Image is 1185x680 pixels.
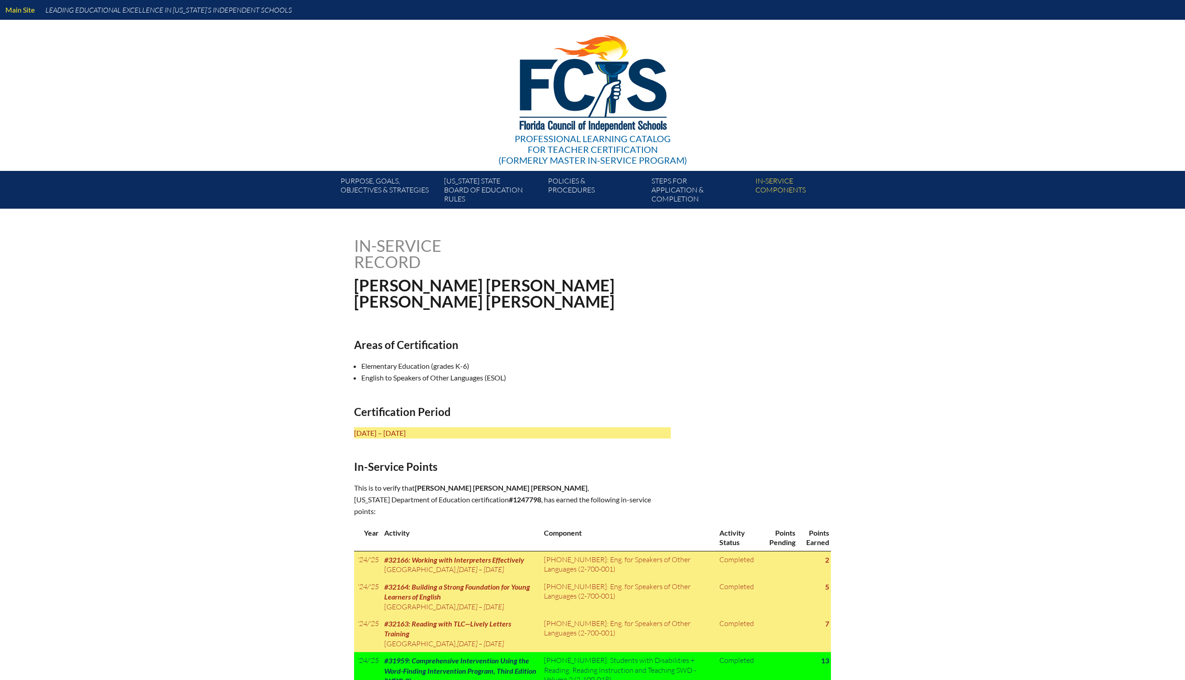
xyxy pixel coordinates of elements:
[415,483,588,492] span: [PERSON_NAME] [PERSON_NAME] [PERSON_NAME]
[540,524,716,551] th: Component
[337,174,440,209] a: Purpose, goals,objectives & strategies
[354,405,671,418] h2: Certification Period
[716,524,761,551] th: Activity Status
[381,551,540,578] td: ,
[457,565,504,574] span: [DATE] – [DATE]
[457,639,504,648] span: [DATE] – [DATE]
[825,619,829,628] strong: 7
[498,133,687,166] div: Professional Learning Catalog (formerly Master In-service Program)
[544,174,648,209] a: Policies &Procedures
[384,565,456,574] span: [GEOGRAPHIC_DATA]
[716,615,761,652] td: Completed
[384,555,524,564] span: #32166: Working with Interpreters Effectively
[2,4,38,16] a: Main Site
[381,615,540,652] td: ,
[354,460,671,473] h2: In-Service Points
[354,427,671,439] p: [DATE] – [DATE]
[354,338,671,351] h2: Areas of Certification
[354,277,650,309] h1: [PERSON_NAME] [PERSON_NAME] [PERSON_NAME] [PERSON_NAME]
[354,578,381,615] td: '24/'25
[761,524,798,551] th: Points Pending
[716,578,761,615] td: Completed
[384,582,530,601] span: #32164: Building a Strong Foundation for Young Learners of English
[354,237,535,270] h1: In-service record
[716,551,761,578] td: Completed
[528,144,658,155] span: for Teacher Certification
[825,555,829,564] strong: 2
[825,582,829,591] strong: 5
[354,482,671,517] p: This is to verify that , [US_STATE] Department of Education certification , has earned the follow...
[361,372,678,384] li: English to Speakers of Other Languages (ESOL)
[797,524,831,551] th: Points Earned
[354,524,381,551] th: Year
[457,602,504,611] span: [DATE] – [DATE]
[384,619,511,638] span: #32163: Reading with TLC—Lively Letters Training
[821,656,829,665] strong: 13
[354,615,381,652] td: '24/'25
[384,602,456,611] span: [GEOGRAPHIC_DATA]
[540,551,716,578] td: [PHONE_NUMBER]: Eng. for Speakers of Other Languages (2-700-001)
[384,639,456,648] span: [GEOGRAPHIC_DATA]
[440,174,544,209] a: [US_STATE] StateBoard of Education rules
[540,615,716,652] td: [PHONE_NUMBER]: Eng. for Speakers of Other Languages (2-700-001)
[500,20,686,143] img: FCISlogo221.eps
[381,524,540,551] th: Activity
[361,360,678,372] li: Elementary Education (grades K-6)
[540,578,716,615] td: [PHONE_NUMBER]: Eng. for Speakers of Other Languages (2-700-001)
[752,174,855,209] a: In-servicecomponents
[648,174,751,209] a: Steps forapplication & completion
[354,551,381,578] td: '24/'25
[509,495,541,504] b: #1247798
[495,18,691,167] a: Professional Learning Catalog for Teacher Certification(formerly Master In-service Program)
[381,578,540,615] td: ,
